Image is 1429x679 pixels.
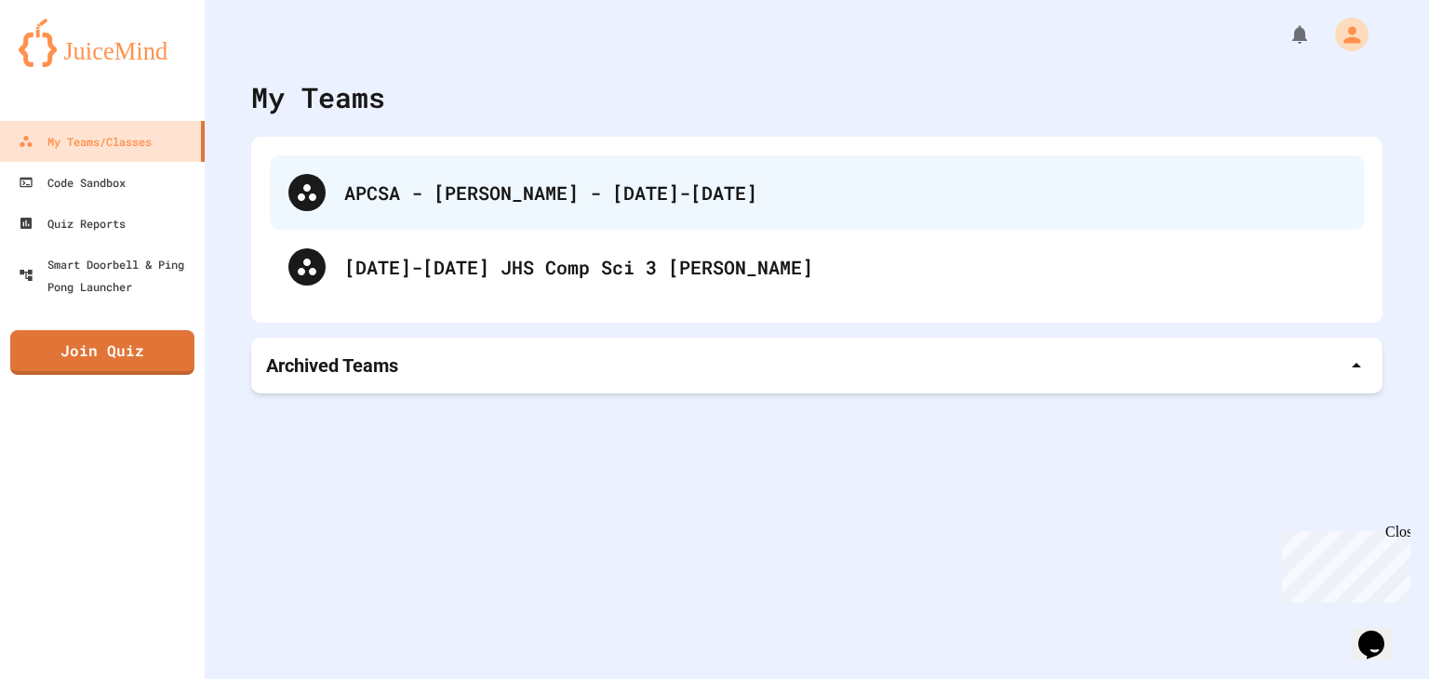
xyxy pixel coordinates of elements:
div: My Account [1315,13,1373,56]
div: [DATE]-[DATE] JHS Comp Sci 3 [PERSON_NAME] [270,230,1364,304]
div: APCSA - [PERSON_NAME] - [DATE]-[DATE] [344,179,1345,206]
img: logo-orange.svg [19,19,186,67]
div: My Teams/Classes [19,130,152,153]
div: My Teams [251,76,385,118]
div: APCSA - [PERSON_NAME] - [DATE]-[DATE] [270,155,1364,230]
div: Smart Doorbell & Ping Pong Launcher [19,253,197,298]
div: Quiz Reports [19,212,126,234]
div: Code Sandbox [19,171,126,193]
div: Chat with us now!Close [7,7,128,118]
iframe: chat widget [1275,524,1410,603]
div: My Notifications [1254,19,1315,50]
div: [DATE]-[DATE] JHS Comp Sci 3 [PERSON_NAME] [344,253,1345,281]
a: Join Quiz [10,330,194,375]
p: Archived Teams [266,353,398,379]
iframe: chat widget [1351,605,1410,660]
